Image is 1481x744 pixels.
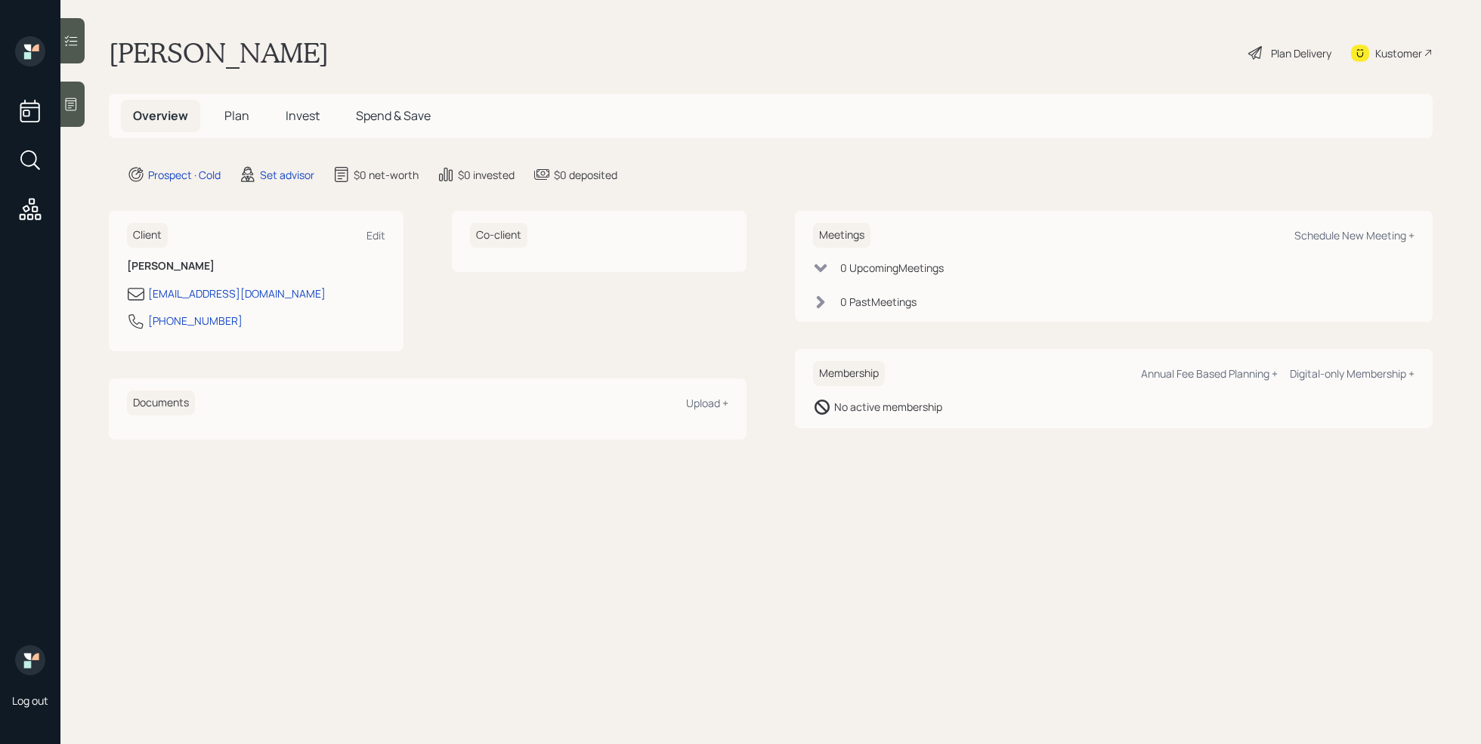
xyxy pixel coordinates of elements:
span: Plan [224,107,249,124]
span: Invest [286,107,320,124]
h6: Meetings [813,223,870,248]
h6: [PERSON_NAME] [127,260,385,273]
div: Annual Fee Based Planning + [1141,366,1278,381]
h6: Documents [127,391,195,415]
div: 0 Upcoming Meeting s [840,260,944,276]
div: Plan Delivery [1271,45,1331,61]
div: $0 net-worth [354,167,419,183]
div: No active membership [834,399,942,415]
div: [EMAIL_ADDRESS][DOMAIN_NAME] [148,286,326,301]
div: Schedule New Meeting + [1294,228,1415,242]
h6: Co-client [470,223,527,248]
h1: [PERSON_NAME] [109,36,329,69]
div: Prospect · Cold [148,167,221,183]
div: $0 deposited [554,167,617,183]
h6: Client [127,223,168,248]
div: 0 Past Meeting s [840,294,917,310]
div: Log out [12,693,48,708]
h6: Membership [813,361,885,386]
span: Spend & Save [356,107,431,124]
div: Kustomer [1375,45,1422,61]
div: Edit [366,228,385,242]
div: Upload + [686,396,728,410]
span: Overview [133,107,188,124]
div: Digital-only Membership + [1290,366,1415,381]
img: retirable_logo.png [15,645,45,675]
div: Set advisor [260,167,314,183]
div: $0 invested [458,167,515,183]
div: [PHONE_NUMBER] [148,313,243,329]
